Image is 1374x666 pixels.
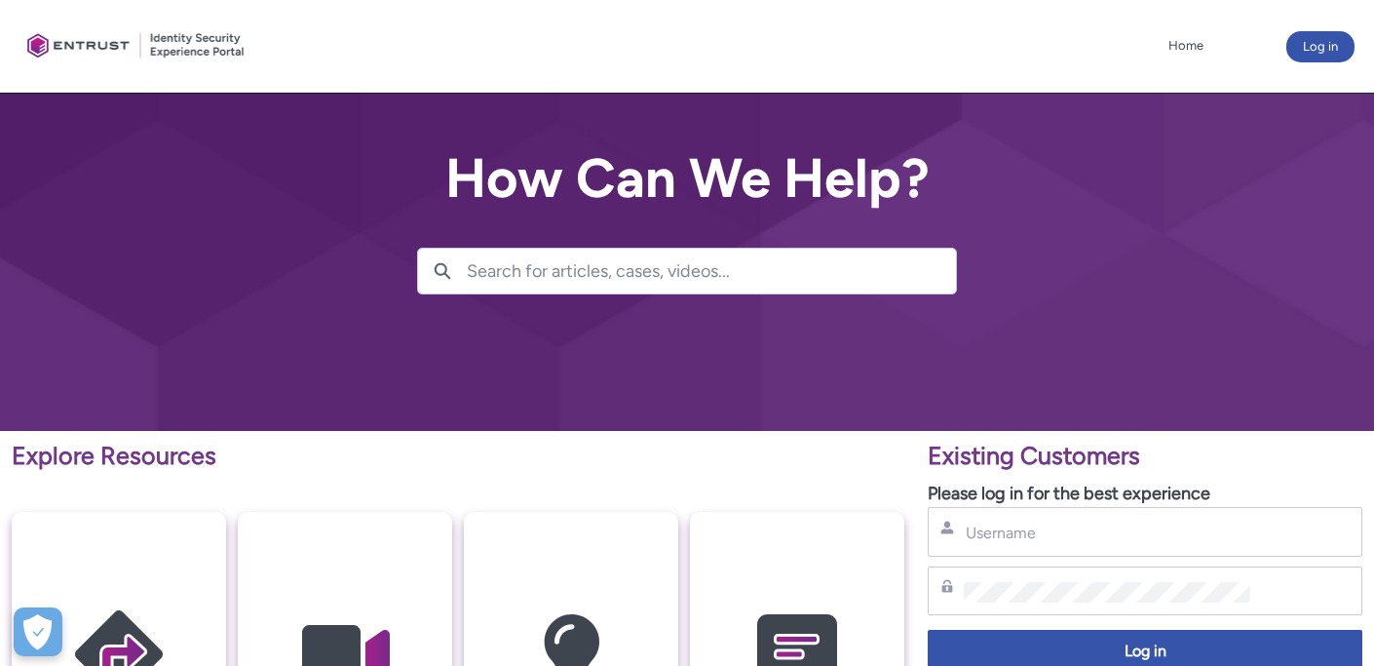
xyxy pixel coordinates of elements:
input: Search for articles, cases, videos... [467,249,956,294]
p: Please log in for the best experience [928,481,1362,507]
span: Log in [940,641,1350,663]
input: Username [964,523,1250,543]
a: Home [1164,31,1208,60]
div: Cookie Preferences [14,607,62,656]
button: Search [418,249,467,294]
p: Explore Resources [12,438,904,475]
h2: How Can We Help? [417,148,957,209]
button: Open Preferences [14,607,62,656]
button: Log in [1286,31,1355,62]
p: Existing Customers [928,438,1362,475]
